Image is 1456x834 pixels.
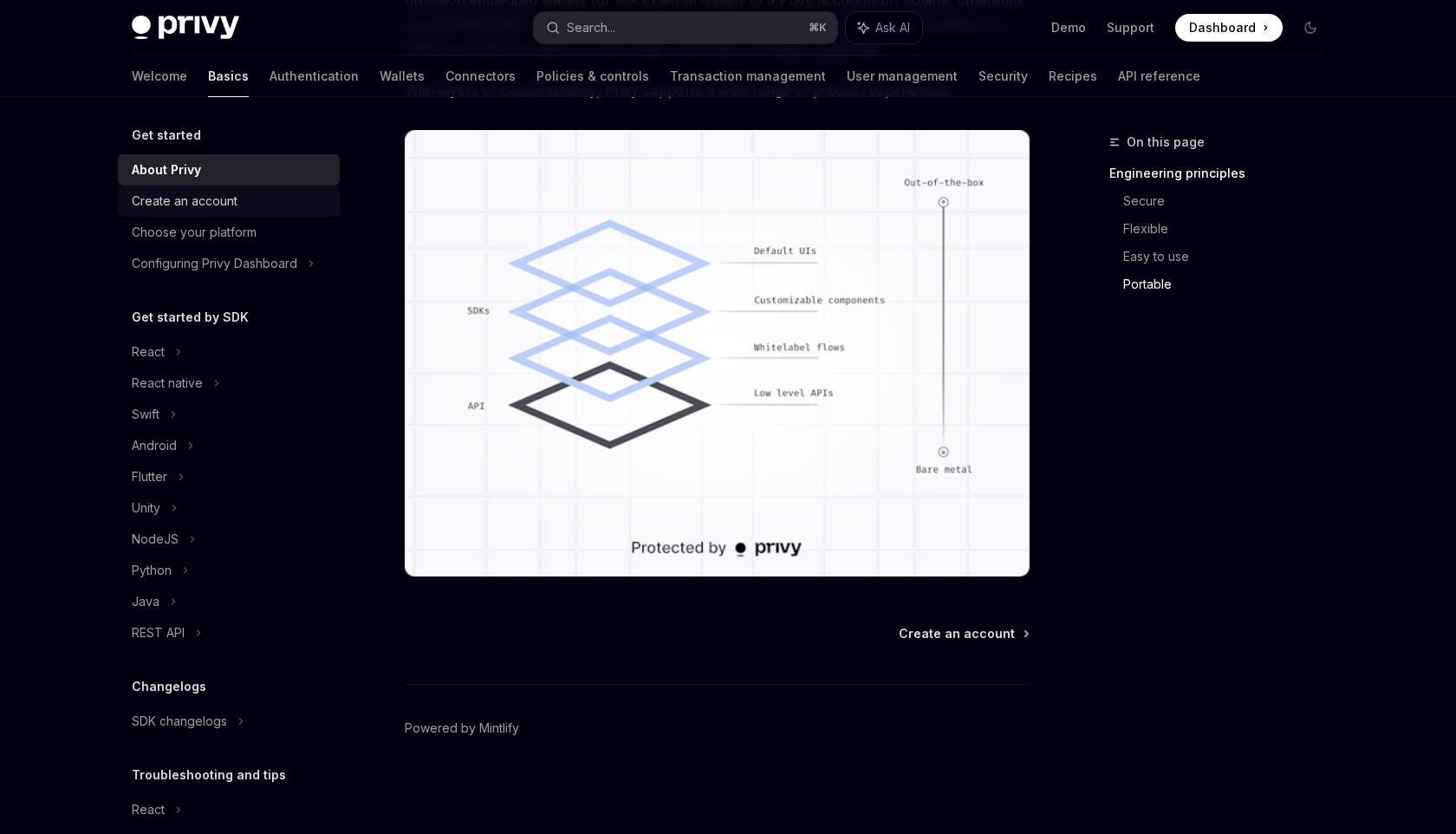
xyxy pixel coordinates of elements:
h5: Get started [132,125,201,146]
a: Recipes [1049,55,1097,97]
a: Engineering principles [1109,160,1338,187]
span: ⌘ K [809,21,827,35]
a: Connectors [445,55,516,97]
div: React [132,342,165,362]
span: Dashboard [1189,19,1256,36]
button: Search...⌘K [534,12,837,43]
a: Portable [1123,270,1338,298]
a: Security [978,55,1028,97]
a: Basics [208,55,249,97]
span: On this page [1127,132,1205,153]
div: SDK changelogs [132,711,227,732]
a: Policies & controls [536,55,649,97]
a: Authentication [270,55,359,97]
button: Ask AI [846,12,922,43]
div: Swift [132,404,159,425]
a: Choose your platform [118,217,340,248]
a: Support [1107,19,1154,36]
h5: Get started by SDK [132,307,249,328]
div: Android [132,435,177,456]
div: Flutter [132,466,167,487]
div: Create an account [132,191,237,212]
a: Create an account [899,625,1028,642]
div: Search... [567,17,615,38]
a: Welcome [132,55,187,97]
div: React [132,799,165,820]
h5: Changelogs [132,676,206,697]
a: Flexible [1123,215,1338,243]
span: Create an account [899,625,1015,642]
a: Dashboard [1175,14,1283,42]
h5: Troubleshooting and tips [132,765,286,785]
div: Python [132,560,172,581]
div: Java [132,591,159,612]
div: Configuring Privy Dashboard [132,253,297,274]
button: Toggle dark mode [1297,14,1324,42]
a: Demo [1051,19,1086,36]
a: Easy to use [1123,243,1338,270]
div: Choose your platform [132,222,257,243]
a: Secure [1123,187,1338,215]
a: About Privy [118,154,340,186]
div: REST API [132,622,185,643]
a: Transaction management [670,55,826,97]
div: NodeJS [132,529,179,550]
a: Wallets [380,55,425,97]
img: dark logo [132,16,239,40]
a: User management [847,55,958,97]
a: Powered by Mintlify [405,720,519,737]
div: Unity [132,498,160,518]
span: Ask AI [875,19,910,36]
div: About Privy [132,160,201,180]
a: API reference [1118,55,1200,97]
img: images/Customization.png [405,130,1030,577]
a: Create an account [118,186,340,217]
div: React native [132,373,203,394]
